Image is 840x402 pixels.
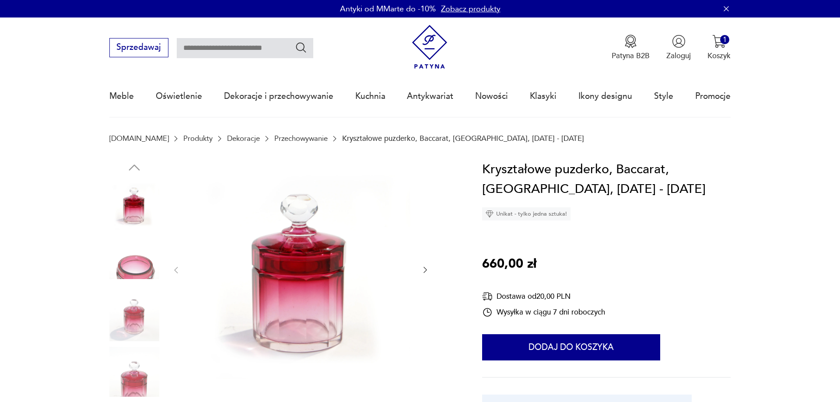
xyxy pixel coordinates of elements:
a: Przechowywanie [274,134,328,143]
p: Patyna B2B [612,51,650,61]
div: 1 [720,35,729,44]
img: Zdjęcie produktu Kryształowe puzderko, Baccarat, Francja, 1890 - 1910 [109,347,159,397]
button: Zaloguj [666,35,691,61]
a: Style [654,76,673,116]
img: Zdjęcie produktu Kryształowe puzderko, Baccarat, Francja, 1890 - 1910 [109,235,159,285]
button: Sprzedawaj [109,38,168,57]
p: 660,00 zł [482,254,536,274]
p: Antyki od MMarte do -10% [340,3,436,14]
a: Dekoracje i przechowywanie [224,76,333,116]
a: [DOMAIN_NAME] [109,134,169,143]
div: Wysyłka w ciągu 7 dni roboczych [482,307,605,318]
img: Ikona koszyka [712,35,726,48]
a: Antykwariat [407,76,453,116]
button: 1Koszyk [707,35,731,61]
button: Szukaj [295,41,308,54]
img: Zdjęcie produktu Kryształowe puzderko, Baccarat, Francja, 1890 - 1910 [109,291,159,341]
img: Patyna - sklep z meblami i dekoracjami vintage [408,25,452,69]
p: Zaloguj [666,51,691,61]
a: Zobacz produkty [441,3,500,14]
button: Dodaj do koszyka [482,334,660,360]
a: Nowości [475,76,508,116]
h1: Kryształowe puzderko, Baccarat, [GEOGRAPHIC_DATA], [DATE] - [DATE] [482,160,731,199]
div: Dostawa od 20,00 PLN [482,291,605,302]
img: Ikona medalu [624,35,637,48]
a: Meble [109,76,134,116]
a: Ikony designu [578,76,632,116]
a: Klasyki [530,76,556,116]
button: Patyna B2B [612,35,650,61]
img: Ikona dostawy [482,291,493,302]
a: Ikona medaluPatyna B2B [612,35,650,61]
img: Zdjęcie produktu Kryształowe puzderko, Baccarat, Francja, 1890 - 1910 [191,160,410,379]
a: Oświetlenie [156,76,202,116]
a: Sprzedawaj [109,45,168,52]
a: Kuchnia [355,76,385,116]
img: Zdjęcie produktu Kryształowe puzderko, Baccarat, Francja, 1890 - 1910 [109,180,159,230]
img: Ikona diamentu [486,210,493,218]
a: Produkty [183,134,213,143]
a: Promocje [695,76,731,116]
a: Dekoracje [227,134,260,143]
img: Ikonka użytkownika [672,35,686,48]
p: Koszyk [707,51,731,61]
div: Unikat - tylko jedna sztuka! [482,207,570,220]
p: Kryształowe puzderko, Baccarat, [GEOGRAPHIC_DATA], [DATE] - [DATE] [342,134,584,143]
